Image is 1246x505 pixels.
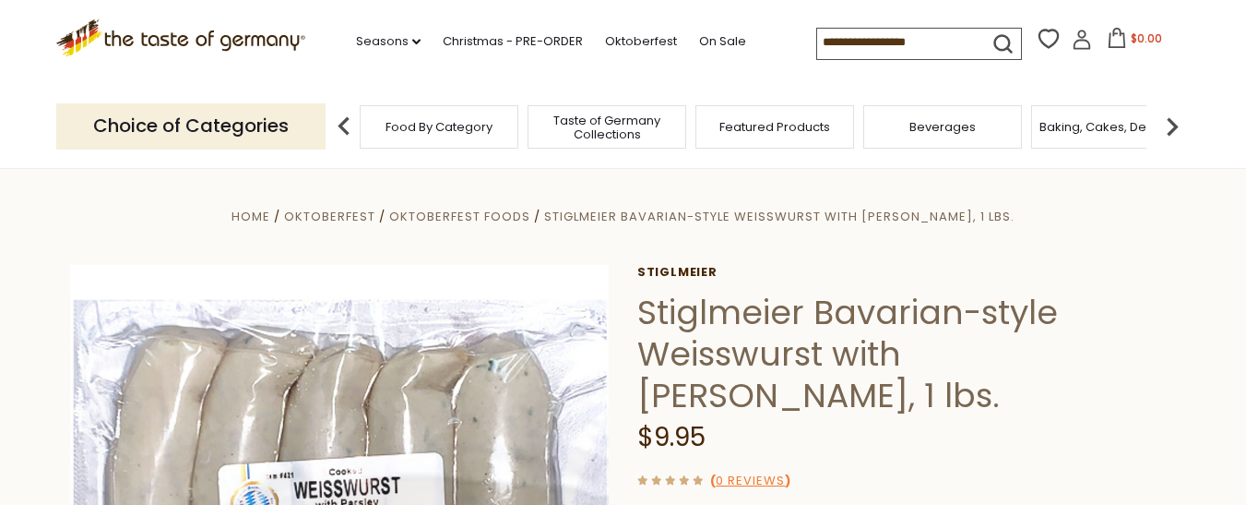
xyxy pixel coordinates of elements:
img: previous arrow [326,108,362,145]
a: Taste of Germany Collections [533,114,681,141]
a: Beverages [909,120,976,134]
a: Home [231,208,270,225]
a: Baking, Cakes, Desserts [1039,120,1182,134]
span: $9.95 [637,419,706,455]
button: $0.00 [1096,28,1174,55]
a: 0 Reviews [716,472,785,491]
a: Oktoberfest Foods [389,208,530,225]
a: Oktoberfest [284,208,375,225]
a: Christmas - PRE-ORDER [443,31,583,52]
a: Food By Category [386,120,492,134]
a: Stiglmeier [637,265,1177,280]
a: Featured Products [719,120,830,134]
a: Stiglmeier Bavarian-style Weisswurst with [PERSON_NAME], 1 lbs. [544,208,1015,225]
a: Seasons [356,31,421,52]
a: Oktoberfest [605,31,677,52]
span: $0.00 [1131,30,1162,46]
h1: Stiglmeier Bavarian-style Weisswurst with [PERSON_NAME], 1 lbs. [637,292,1177,416]
img: next arrow [1154,108,1191,145]
a: On Sale [699,31,746,52]
span: ( ) [710,472,790,489]
p: Choice of Categories [56,103,326,149]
